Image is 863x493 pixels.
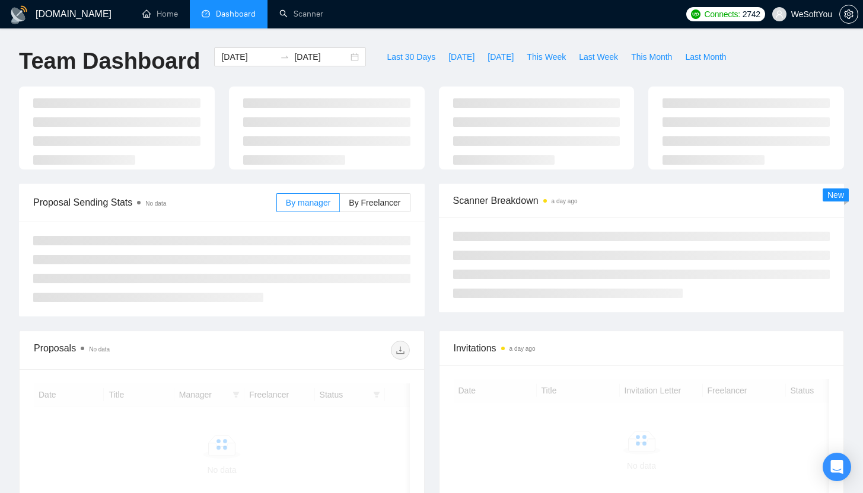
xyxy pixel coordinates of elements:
[631,50,672,63] span: This Month
[527,50,566,63] span: This Week
[349,198,400,207] span: By Freelancer
[827,190,844,200] span: New
[552,198,578,204] time: a day ago
[142,9,178,19] a: homeHome
[691,9,700,19] img: upwork-logo.png
[33,195,276,210] span: Proposal Sending Stats
[202,9,210,18] span: dashboard
[9,5,28,24] img: logo
[839,9,858,19] a: setting
[743,8,760,21] span: 2742
[775,10,784,18] span: user
[453,193,830,208] span: Scanner Breakdown
[685,50,726,63] span: Last Month
[89,346,110,353] span: No data
[520,47,572,66] button: This Week
[481,47,520,66] button: [DATE]
[279,9,323,19] a: searchScanner
[839,5,858,24] button: setting
[34,341,222,360] div: Proposals
[216,9,256,19] span: Dashboard
[380,47,442,66] button: Last 30 Days
[625,47,679,66] button: This Month
[679,47,733,66] button: Last Month
[280,52,289,62] span: swap-right
[442,47,481,66] button: [DATE]
[840,9,858,19] span: setting
[145,200,166,207] span: No data
[572,47,625,66] button: Last Week
[221,50,275,63] input: Start date
[488,50,514,63] span: [DATE]
[454,341,830,356] span: Invitations
[19,47,200,75] h1: Team Dashboard
[280,52,289,62] span: to
[704,8,740,21] span: Connects:
[387,50,435,63] span: Last 30 Days
[579,50,618,63] span: Last Week
[286,198,330,207] span: By manager
[823,453,851,481] div: Open Intercom Messenger
[448,50,475,63] span: [DATE]
[509,345,536,352] time: a day ago
[294,50,348,63] input: End date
